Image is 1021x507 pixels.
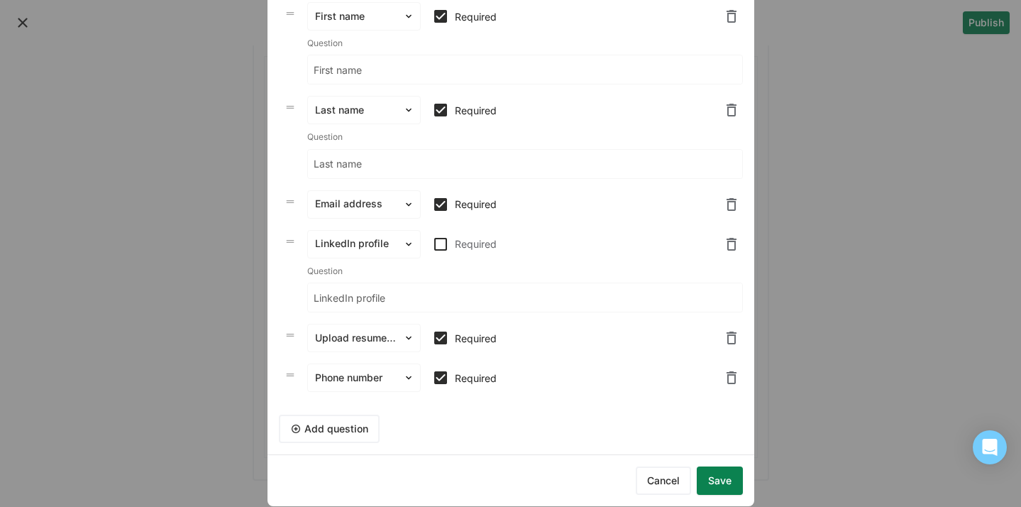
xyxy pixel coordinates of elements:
[307,38,343,48] label: Question
[697,467,743,495] button: Save
[455,198,720,210] div: Required
[308,55,742,84] input: Have you worked in retail before?
[307,266,343,276] label: Question
[279,415,380,443] button: Add question
[307,131,343,142] label: Question
[636,467,691,495] button: Cancel
[308,283,742,312] input: Have you worked in retail before?
[973,430,1007,464] div: Open Intercom Messenger
[455,372,720,384] div: Required
[455,332,720,344] div: Required
[455,238,720,250] div: Required
[308,150,742,178] input: Have you worked in retail before?
[455,104,720,116] div: Required
[455,11,720,23] div: Required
